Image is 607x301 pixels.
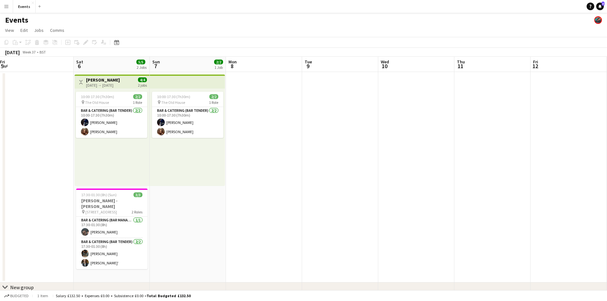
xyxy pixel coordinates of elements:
span: View [5,27,14,33]
div: Salary £132.50 + Expenses £0.00 + Subsistence £0.00 = [56,293,191,298]
a: Edit [18,26,30,34]
span: 1 item [35,293,50,298]
span: Comms [50,27,64,33]
div: [DATE] [5,49,20,55]
a: 3 [596,3,604,10]
app-user-avatar: Dom Roche [594,16,602,24]
a: View [3,26,17,34]
button: Events [13,0,36,13]
span: Total Budgeted £132.50 [147,293,191,298]
a: Jobs [32,26,46,34]
button: Budgeted [3,292,30,299]
span: 3 [602,2,604,6]
div: New group [10,284,34,290]
div: BST [40,50,46,54]
h1: Events [5,15,28,25]
span: Week 37 [21,50,37,54]
span: Jobs [34,27,44,33]
span: Budgeted [10,294,29,298]
span: Edit [20,27,28,33]
a: Comms [47,26,67,34]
